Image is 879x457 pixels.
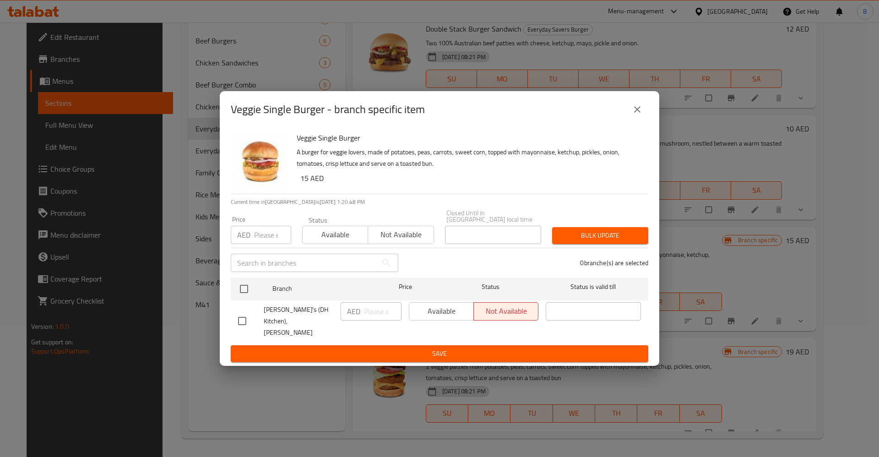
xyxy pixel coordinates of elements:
[552,227,648,244] button: Bulk update
[297,147,641,169] p: A burger for veggie lovers, made of potatoes, peas, carrots, sweet corn, topped with mayonnaise, ...
[375,281,436,293] span: Price
[237,229,250,240] p: AED
[306,228,364,241] span: Available
[231,198,648,206] p: Current time in [GEOGRAPHIC_DATA] is [DATE] 1:20:48 PM
[238,348,641,359] span: Save
[443,281,538,293] span: Status
[580,258,648,267] p: 0 branche(s) are selected
[231,102,425,117] h2: Veggie Single Burger - branch specific item
[626,98,648,120] button: close
[364,302,402,321] input: Please enter price
[272,283,368,294] span: Branch
[297,131,641,144] h6: Veggie Single Burger
[368,226,434,244] button: Not available
[300,172,641,185] h6: 15 AED
[372,228,430,241] span: Not available
[231,345,648,362] button: Save
[546,281,641,293] span: Status is valid till
[231,254,377,272] input: Search in branches
[264,304,333,338] span: [PERSON_NAME]'s (DH Kitchen), [PERSON_NAME]
[559,230,641,241] span: Bulk update
[254,226,291,244] input: Please enter price
[347,306,360,317] p: AED
[302,226,368,244] button: Available
[231,131,289,190] img: Veggie Single Burger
